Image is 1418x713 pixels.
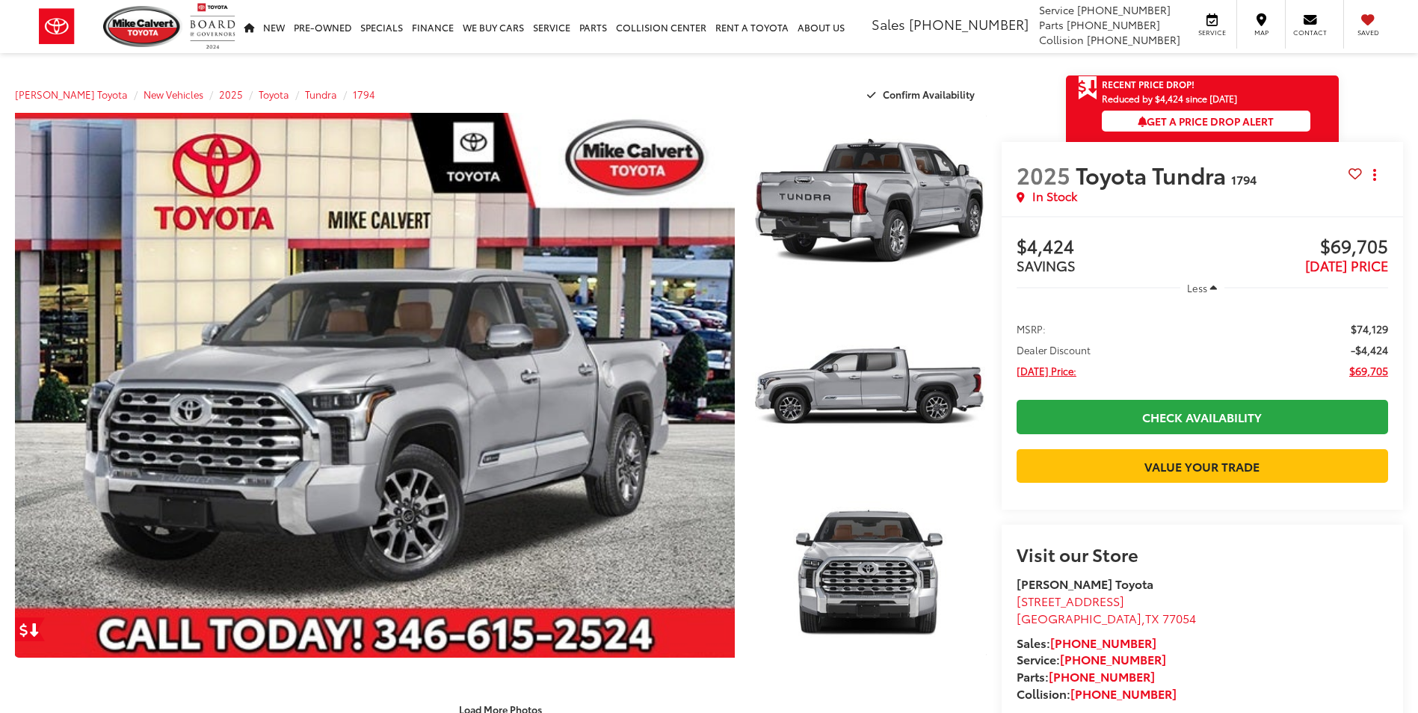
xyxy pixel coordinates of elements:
span: [STREET_ADDRESS] [1017,592,1124,609]
button: Actions [1362,161,1388,188]
span: SAVINGS [1017,256,1076,275]
button: Confirm Availability [859,81,987,108]
span: [GEOGRAPHIC_DATA] [1017,609,1141,626]
a: Expand Photo 0 [15,113,735,658]
span: Confirm Availability [883,87,975,101]
span: Less [1187,281,1207,294]
a: Toyota [259,87,289,101]
a: [PHONE_NUMBER] [1050,634,1156,651]
a: Tundra [305,87,337,101]
a: Expand Photo 3 [751,481,986,658]
img: 2025 Toyota Tundra 1794 [749,480,989,660]
span: , [1017,609,1196,626]
span: 1794 [1231,170,1257,188]
span: Service [1195,28,1229,37]
span: 2025 [1017,158,1070,191]
a: 1794 [353,87,375,101]
a: Expand Photo 2 [751,297,986,474]
span: Contact [1293,28,1327,37]
img: Mike Calvert Toyota [103,6,182,47]
span: Reduced by $4,424 since [DATE] [1102,93,1310,103]
h2: Visit our Store [1017,544,1388,564]
span: Recent Price Drop! [1102,78,1194,90]
strong: Sales: [1017,634,1156,651]
span: Collision [1039,32,1084,47]
span: MSRP: [1017,321,1046,336]
strong: Collision: [1017,685,1177,702]
strong: Parts: [1017,667,1155,685]
a: Expand Photo 1 [751,113,986,289]
span: [DATE] Price: [1017,363,1076,378]
a: [STREET_ADDRESS] [GEOGRAPHIC_DATA],TX 77054 [1017,592,1196,626]
span: Saved [1351,28,1384,37]
a: [PHONE_NUMBER] [1049,667,1155,685]
span: [PHONE_NUMBER] [1067,17,1160,32]
span: [PHONE_NUMBER] [1087,32,1180,47]
span: Get Price Drop Alert [1078,75,1097,101]
span: Dealer Discount [1017,342,1091,357]
span: Toyota Tundra [1076,158,1231,191]
a: Check Availability [1017,400,1388,433]
a: [PHONE_NUMBER] [1060,650,1166,667]
span: Get a Price Drop Alert [1138,114,1274,129]
span: Service [1039,2,1074,17]
a: New Vehicles [144,87,203,101]
img: 2025 Toyota Tundra 1794 [749,295,989,475]
a: [PHONE_NUMBER] [1070,685,1177,702]
img: 2025 Toyota Tundra 1794 [7,110,742,661]
span: [PHONE_NUMBER] [1077,2,1171,17]
strong: [PERSON_NAME] Toyota [1017,575,1153,592]
span: $69,705 [1202,236,1388,259]
a: Get Price Drop Alert Recent Price Drop! [1066,75,1339,93]
a: Value Your Trade [1017,449,1388,483]
a: [PERSON_NAME] Toyota [15,87,128,101]
button: Less [1180,274,1225,301]
span: [DATE] PRICE [1305,256,1388,275]
strong: Service: [1017,650,1166,667]
span: Parts [1039,17,1064,32]
img: 2025 Toyota Tundra 1794 [749,111,989,291]
span: Sales [872,14,905,34]
span: In Stock [1032,188,1077,205]
span: Map [1245,28,1277,37]
span: $69,705 [1349,363,1388,378]
a: 2025 [219,87,243,101]
span: 77054 [1162,609,1196,626]
span: $74,129 [1351,321,1388,336]
span: TX [1145,609,1159,626]
span: dropdown dots [1373,169,1376,181]
span: $4,424 [1017,236,1203,259]
a: Get Price Drop Alert [15,617,45,641]
span: [PHONE_NUMBER] [909,14,1029,34]
span: -$4,424 [1351,342,1388,357]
